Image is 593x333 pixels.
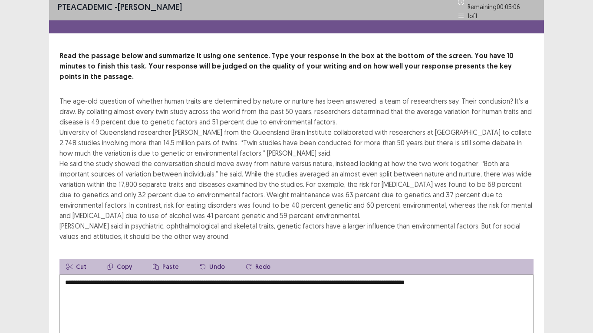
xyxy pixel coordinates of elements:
p: - [PERSON_NAME] [58,0,182,13]
button: Redo [239,259,277,274]
p: Read the passage below and summarize it using one sentence. Type your response in the box at the ... [59,51,534,82]
span: PTE academic [58,1,112,12]
button: Paste [146,259,186,274]
p: 1 of 1 [468,11,477,20]
button: Undo [193,259,232,274]
div: The age-old question of whether human traits are determined by nature or nurture has been answere... [59,96,534,242]
button: Cut [59,259,93,274]
button: Copy [100,259,139,274]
